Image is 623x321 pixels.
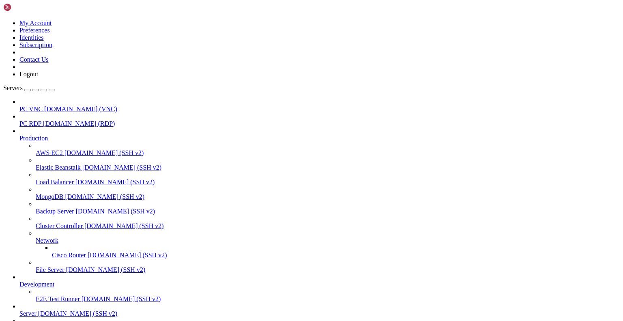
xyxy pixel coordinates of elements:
[65,193,144,200] span: [DOMAIN_NAME] (SSH v2)
[36,215,620,230] li: Cluster Controller [DOMAIN_NAME] (SSH v2)
[52,252,620,259] a: Cisco Router [DOMAIN_NAME] (SSH v2)
[36,171,620,186] li: Load Balancer [DOMAIN_NAME] (SSH v2)
[19,19,52,26] a: My Account
[36,142,620,157] li: AWS EC2 [DOMAIN_NAME] (SSH v2)
[3,208,518,215] x-row: [download] The Mindboggling Adventures of [PERSON_NAME] and [PERSON_NAME] VRChat Thrillseeker Ext...
[3,237,518,244] x-row: ERROR: Interrupted by user
[36,230,620,259] li: Network
[76,208,155,215] span: [DOMAIN_NAME] (SSH v2)
[3,25,518,32] x-row: Type for instructions on how to use fish
[3,186,518,193] x-row: [info] kO34qpn4p04: Downloading 1 format(s): 299+251
[88,252,167,259] span: [DOMAIN_NAME] (SSH v2)
[3,222,518,230] x-row: [Merger] Merging formats into "The Mindboggling Adventures of [PERSON_NAME] and [PERSON_NAME] VRC...
[3,121,29,127] span: WARNING:
[19,281,54,288] span: Development
[36,179,74,185] span: Load Balancer
[19,303,620,317] li: Server [DOMAIN_NAME] (SSH v2)
[19,310,37,317] span: Server
[6,40,19,47] span: WARN
[36,295,80,302] span: E2E Test Runner
[75,179,155,185] span: [DOMAIN_NAME] (SSH v2)
[19,281,620,288] a: Development
[10,77,29,83] span: yt-dlp
[3,69,518,76] x-row: in in via
[19,127,620,274] li: Production
[19,135,48,142] span: Production
[91,69,95,76] span: ~
[19,34,44,41] a: Identities
[36,208,620,215] a: Backup Server [DOMAIN_NAME] (SSH v2)
[36,208,74,215] span: Backup Server
[147,252,157,259] span: 35s
[58,69,65,76] span: 🌐
[52,252,86,259] span: Cisco Router
[36,193,63,200] span: MongoDB
[3,215,518,222] x-row: [download] 100% of 37.64MiB
[82,164,162,171] span: [DOMAIN_NAME] (SSH v2)
[19,310,620,317] a: Server [DOMAIN_NAME] (SSH v2)
[82,295,161,302] span: [DOMAIN_NAME] (SSH v2)
[36,193,620,200] a: MongoDB [DOMAIN_NAME] (SSH v2)
[3,98,518,106] x-row: [youtube] kO34qpn4p04: Downloading ios player API JSON
[3,135,29,142] span: WARNING:
[3,3,50,11] img: Shellngn
[36,222,620,230] a: Cluster Controller [DOMAIN_NAME] (SSH v2)
[64,149,144,156] span: [DOMAIN_NAME] (SSH v2)
[36,149,63,156] span: AWS EC2
[3,142,518,149] x-row: n = 5o1q2_fTxYhFcc53d ; player = [URL][DOMAIN_NAME]
[3,252,52,259] span: gingerphoenix10
[91,252,95,259] span: ~
[19,120,41,127] span: PC RDP
[3,230,518,237] x-row: ^C
[19,27,50,34] a: Preferences
[240,193,247,200] span: ：
[3,47,518,54] x-row: [ ] - (starship::utils): You can set command_timeout in your config to a higher value to allow lo...
[36,237,620,244] a: Network
[65,252,85,259] span: server
[36,288,620,303] li: E2E Test Runner [DOMAIN_NAME] (SSH v2)
[36,266,64,273] span: File Server
[36,266,620,274] a: File Server [DOMAIN_NAME] (SSH v2)
[3,164,518,171] x-row: [youtube] kO34qpn4p04: nsig extraction failed: Some formats may be missing
[52,244,620,259] li: Cisco Router [DOMAIN_NAME] (SSH v2)
[3,54,518,62] x-row: [ ] - (starship::utils): You can set command_timeout in your config to a higher value to allow lo...
[3,84,23,91] span: Servers
[3,252,518,259] x-row: in in via took
[66,266,146,273] span: [DOMAIN_NAME] (SSH v2)
[36,222,83,229] span: Cluster Controller
[19,120,620,127] a: PC RDP [DOMAIN_NAME] (RDP)
[19,56,49,63] a: Contact Us
[36,157,620,171] li: Elastic Beanstalk [DOMAIN_NAME] (SSH v2)
[3,84,518,91] x-row: [youtube] Extracting URL: [URL][DOMAIN_NAME]
[3,193,518,200] x-row: [download] The Mindboggling Adventures of [PERSON_NAME] and [PERSON_NAME] VRChat Thrillseeker Ext...
[36,164,620,171] a: Elastic Beanstalk [DOMAIN_NAME] (SSH v2)
[3,179,518,186] x-row: [youtube] kO34qpn4p04: Downloading m3u8 information
[44,106,117,112] span: [DOMAIN_NAME] (VNC)
[65,69,85,76] span: server
[84,222,164,229] span: [DOMAIN_NAME] (SSH v2)
[58,252,65,259] span: 🌐
[3,106,518,113] x-row: [youtube] kO34qpn4p04: Downloading mweb player API JSON
[19,113,620,127] li: PC RDP [DOMAIN_NAME] (RDP)
[43,120,115,127] span: [DOMAIN_NAME] (RDP)
[19,98,620,113] li: PC VNC [DOMAIN_NAME] (VNC)
[3,259,6,266] span: ❯
[3,113,518,120] x-row: [youtube] kO34qpn4p04: Downloading player 0e6689e2
[3,77,6,83] span: ❯
[3,149,518,157] x-row: [youtube] Falling back to generic n function search
[36,259,620,274] li: File Server [DOMAIN_NAME] (SSH v2)
[3,127,518,135] x-row: player = [URL][DOMAIN_NAME]
[10,259,13,266] div: (2, 35)
[104,252,111,259] span: 🐍
[6,55,19,61] span: WARN
[16,26,29,32] span: help
[111,69,134,76] span: v3.11.2
[3,84,55,91] a: Servers
[3,32,518,40] x-row: [ ] - (starship::utils): Executing command "/usr/bin/ip" timed out.
[36,295,620,303] a: E2E Test Runner [DOMAIN_NAME] (SSH v2)
[36,186,620,200] li: MongoDB [DOMAIN_NAME] (SSH v2)
[305,222,312,230] span: ：
[104,69,111,76] span: 🐍
[36,237,58,244] span: Network
[19,71,38,78] a: Logout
